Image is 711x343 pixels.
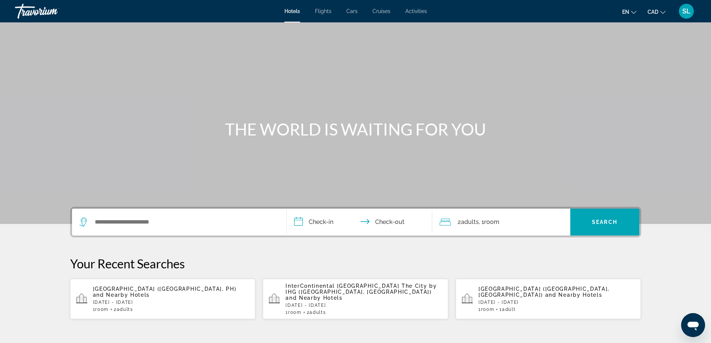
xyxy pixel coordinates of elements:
[286,303,442,308] p: [DATE] - [DATE]
[286,310,301,315] span: 1
[284,8,300,14] a: Hotels
[70,256,641,271] p: Your Recent Searches
[286,283,437,295] span: InterContinental [GEOGRAPHIC_DATA] The City by IHG ([GEOGRAPHIC_DATA], [GEOGRAPHIC_DATA])
[622,6,636,17] button: Change language
[15,1,90,21] a: Travorium
[288,310,302,315] span: Room
[93,286,237,292] span: [GEOGRAPHIC_DATA] ([GEOGRAPHIC_DATA], PH)
[405,8,427,14] a: Activities
[286,295,343,301] span: and Nearby Hotels
[484,218,499,225] span: Room
[346,8,358,14] a: Cars
[309,310,326,315] span: Adults
[72,209,639,236] div: Search widget
[70,278,256,319] button: [GEOGRAPHIC_DATA] ([GEOGRAPHIC_DATA], PH) and Nearby Hotels[DATE] - [DATE]1Room2Adults
[677,3,696,19] button: User Menu
[479,217,499,227] span: , 1
[545,292,602,298] span: and Nearby Hotels
[456,278,641,319] button: [GEOGRAPHIC_DATA] ([GEOGRAPHIC_DATA], [GEOGRAPHIC_DATA]) and Nearby Hotels[DATE] - [DATE]1Room1Adult
[93,307,109,312] span: 1
[499,307,515,312] span: 1
[216,119,496,139] h1: THE WORLD IS WAITING FOR YOU
[432,209,570,236] button: Travelers: 2 adults, 0 children
[648,9,658,15] span: CAD
[458,217,479,227] span: 2
[461,218,479,225] span: Adults
[478,300,635,305] p: [DATE] - [DATE]
[592,219,617,225] span: Search
[481,307,495,312] span: Room
[478,307,494,312] span: 1
[478,286,609,298] span: [GEOGRAPHIC_DATA] ([GEOGRAPHIC_DATA], [GEOGRAPHIC_DATA])
[315,8,331,14] a: Flights
[114,307,133,312] span: 2
[117,307,133,312] span: Adults
[93,292,150,298] span: and Nearby Hotels
[622,9,629,15] span: en
[93,300,250,305] p: [DATE] - [DATE]
[372,8,390,14] a: Cruises
[263,278,448,319] button: InterContinental [GEOGRAPHIC_DATA] The City by IHG ([GEOGRAPHIC_DATA], [GEOGRAPHIC_DATA]) and Nea...
[648,6,665,17] button: Change currency
[502,307,515,312] span: Adult
[682,7,690,15] span: SL
[307,310,326,315] span: 2
[95,307,109,312] span: Room
[681,313,705,337] iframe: Button to launch messaging window
[287,209,432,236] button: Check in and out dates
[570,209,639,236] button: Search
